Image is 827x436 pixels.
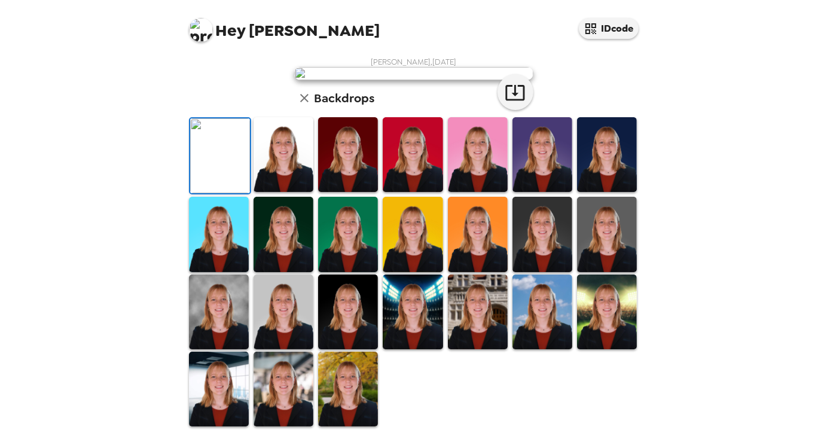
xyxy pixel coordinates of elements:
img: Original [190,118,250,193]
span: Hey [216,20,246,41]
button: IDcode [579,18,639,39]
h6: Backdrops [315,89,375,108]
img: profile pic [189,18,213,42]
span: [PERSON_NAME] , [DATE] [371,57,456,67]
span: [PERSON_NAME] [189,12,380,39]
img: user [294,67,533,80]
